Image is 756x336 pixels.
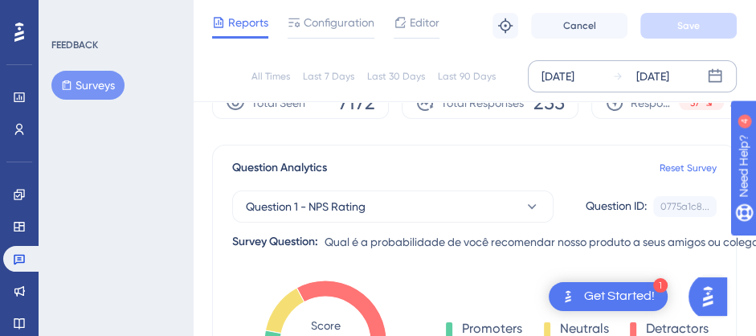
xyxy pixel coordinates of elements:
span: Question 1 - NPS Rating [246,197,366,216]
span: Save [677,19,700,32]
button: Cancel [531,13,627,39]
img: launcher-image-alternative-text [558,287,578,306]
div: Last 7 Days [303,70,354,83]
div: Get Started! [584,288,655,305]
button: Question 1 - NPS Rating [232,191,554,223]
button: Surveys [51,71,125,100]
span: Need Help? [38,4,100,23]
div: 4 [112,8,116,21]
span: Total Seen [251,93,305,113]
span: Response Rate [631,93,672,113]
div: 0775a1c8... [660,200,709,213]
div: FEEDBACK [51,39,98,51]
span: 37 [690,96,700,109]
tspan: Score [311,319,341,332]
span: 255 [533,90,565,116]
div: All Times [251,70,290,83]
div: Last 30 Days [367,70,425,83]
div: Last 90 Days [438,70,496,83]
span: Editor [410,13,439,32]
div: Question ID: [586,196,647,217]
div: Survey Question: [232,232,318,252]
span: Total Responses [441,93,524,113]
span: Reports [228,13,268,32]
div: [DATE] [541,67,574,86]
span: Configuration [304,13,374,32]
div: Open Get Started! checklist, remaining modules: 1 [549,282,668,311]
span: 7172 [338,90,375,116]
iframe: UserGuiding AI Assistant Launcher [689,272,737,321]
span: Question Analytics [232,158,327,178]
div: 1 [653,278,668,293]
button: Save [640,13,737,39]
span: Cancel [563,19,596,32]
a: Reset Survey [660,162,717,174]
div: [DATE] [636,67,669,86]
